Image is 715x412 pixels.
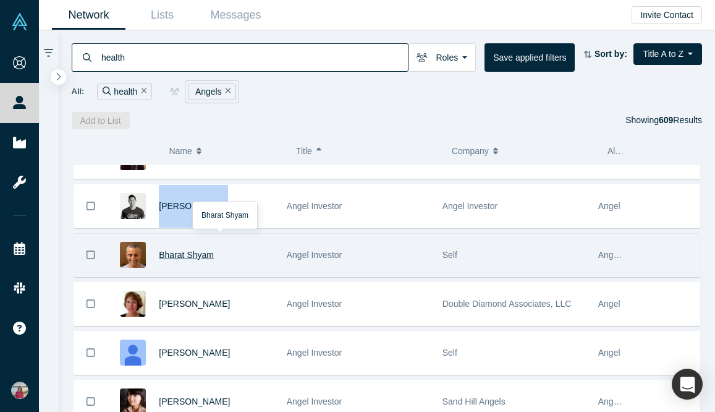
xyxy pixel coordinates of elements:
span: Angel Investor [287,250,342,260]
button: Save applied filters [484,43,575,72]
button: Title [296,138,439,164]
span: Angel, Mentor [598,250,652,260]
span: Name [169,138,192,164]
a: [PERSON_NAME] [159,299,230,309]
img: Saloni Gautam's Account [11,382,28,399]
button: Add to List [72,112,130,129]
img: Niels Gron's Profile Image [120,340,146,366]
span: Angel Investor [442,201,498,211]
span: Angel Investor [287,201,342,211]
span: Angel Investor [287,299,342,309]
strong: 609 [659,115,673,125]
span: Angel [598,348,620,358]
a: [PERSON_NAME] [159,348,230,358]
span: Angel [598,201,620,211]
span: Angel Investor [287,397,342,406]
img: Bharat Shyam's Profile Image [120,242,146,268]
span: Double Diamond Associates, LLC [442,299,572,309]
span: Sand Hill Angels [442,397,506,406]
button: Invite Contact [632,6,702,24]
a: Network [52,1,125,30]
span: Angel Investor [287,348,342,358]
span: Angel, Mentor [598,397,652,406]
input: Search by name, title, company, summary, expertise, investment criteria or topics of focus [100,43,408,72]
div: Angels [188,84,237,100]
button: Bookmark [74,283,107,325]
span: Alchemist Role [607,146,665,156]
span: Angel [598,299,620,309]
div: health [97,84,152,100]
img: Alchemist Vault Logo [11,13,28,30]
button: Bookmark [74,332,107,374]
button: Bookmark [74,185,107,228]
div: Showing [625,112,702,129]
strong: Sort by: [594,49,627,59]
a: Bharat Shyam [159,250,214,260]
a: [PERSON_NAME] [159,397,230,406]
span: Self [442,250,457,260]
img: Chris Nguyen's Profile Image [120,193,146,219]
span: Company [452,138,489,164]
button: Company [452,138,594,164]
button: Remove Filter [138,85,147,99]
span: Title [296,138,312,164]
span: Results [659,115,702,125]
a: [PERSON_NAME] [159,201,230,211]
button: Title A to Z [633,43,702,65]
button: Bookmark [74,234,107,277]
a: Messages [199,1,273,30]
button: Remove Filter [222,85,231,99]
button: Name [169,138,283,164]
img: Diane Ciesinski's Profile Image [120,291,146,317]
span: Self [442,348,457,358]
span: All: [72,85,85,98]
button: Roles [408,43,476,72]
a: Lists [125,1,199,30]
